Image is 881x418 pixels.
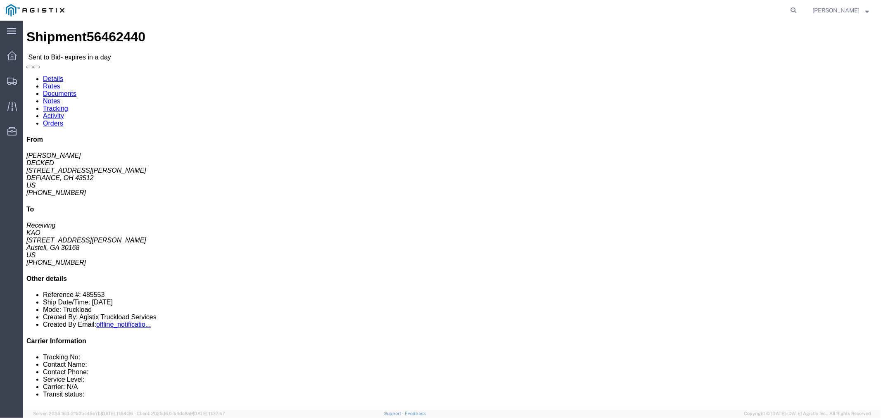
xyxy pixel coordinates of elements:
a: Support [384,411,405,416]
span: [DATE] 11:37:47 [193,411,225,416]
a: Feedback [405,411,426,416]
img: logo [6,4,64,17]
span: Andy Schwimmer [812,6,860,15]
span: Server: 2025.16.0-21b0bc45e7b [33,411,133,416]
span: [DATE] 11:54:36 [101,411,133,416]
span: Client: 2025.16.0-b4dc8a9 [137,411,225,416]
span: Copyright © [DATE]-[DATE] Agistix Inc., All Rights Reserved [744,410,871,417]
iframe: FS Legacy Container [23,21,881,409]
button: [PERSON_NAME] [812,5,869,15]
